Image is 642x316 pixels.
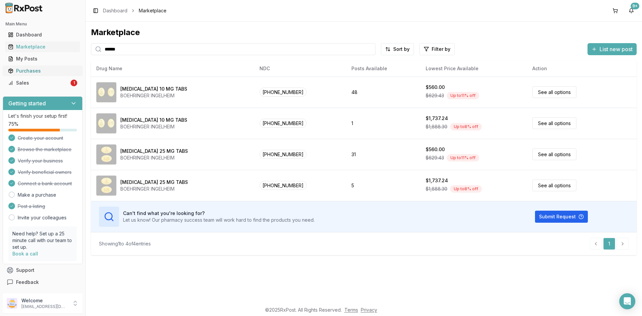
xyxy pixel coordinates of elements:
span: [PHONE_NUMBER] [259,119,307,128]
th: Action [527,61,637,77]
a: My Posts [5,53,80,65]
div: Open Intercom Messenger [619,293,635,309]
a: Make a purchase [18,192,56,198]
a: See all options [532,117,576,129]
span: 75 % [8,121,18,127]
a: See all options [532,148,576,160]
div: [MEDICAL_DATA] 25 MG TABS [120,148,188,154]
button: Purchases [3,66,83,76]
span: [PHONE_NUMBER] [259,150,307,159]
span: Feedback [16,279,39,286]
div: Sales [8,80,69,86]
nav: pagination [590,238,629,250]
a: Terms [344,307,358,313]
h3: Getting started [8,99,46,107]
span: Create your account [18,135,63,141]
div: [MEDICAL_DATA] 10 MG TABS [120,117,187,123]
span: Browse the marketplace [18,146,72,153]
a: Dashboard [103,7,127,14]
div: $1,737.24 [426,177,448,184]
button: My Posts [3,54,83,64]
div: Marketplace [8,43,77,50]
div: My Posts [8,56,77,62]
button: Dashboard [3,29,83,40]
span: Sort by [393,46,410,52]
span: Filter by [432,46,450,52]
div: BOEHRINGER INGELHEIM [120,92,187,99]
span: Verify your business [18,157,63,164]
button: List new post [587,43,637,55]
span: $629.43 [426,154,444,161]
a: Marketplace [5,41,80,53]
button: Filter by [419,43,455,55]
div: Purchases [8,68,77,74]
th: NDC [254,61,346,77]
span: [PHONE_NUMBER] [259,181,307,190]
img: Jardiance 10 MG TABS [96,113,116,133]
img: Jardiance 25 MG TABS [96,176,116,196]
p: Welcome [21,297,68,304]
span: Verify beneficial owners [18,169,72,176]
img: User avatar [7,298,17,309]
td: 31 [346,139,420,170]
div: BOEHRINGER INGELHEIM [120,186,188,192]
nav: breadcrumb [103,7,167,14]
a: 1 [603,238,615,250]
div: Dashboard [8,31,77,38]
a: Sales1 [5,77,80,89]
span: $1,888.30 [426,123,447,130]
span: Marketplace [139,7,167,14]
th: Posts Available [346,61,420,77]
div: $560.00 [426,84,445,91]
div: $560.00 [426,146,445,153]
span: List new post [600,45,633,53]
div: $1,737.24 [426,115,448,122]
span: [PHONE_NUMBER] [259,88,307,97]
img: RxPost Logo [3,3,45,13]
img: Jardiance 25 MG TABS [96,144,116,165]
p: [EMAIL_ADDRESS][DOMAIN_NAME] [21,304,68,309]
a: See all options [532,180,576,191]
div: BOEHRINGER INGELHEIM [120,154,188,161]
div: Up to 11 % off [447,92,479,99]
div: Marketplace [91,27,637,38]
a: See all options [532,86,576,98]
span: Post a listing [18,203,45,210]
h3: Can't find what you're looking for? [123,210,315,217]
img: Jardiance 10 MG TABS [96,82,116,102]
th: Lowest Price Available [420,61,527,77]
button: 9+ [626,5,637,16]
a: Dashboard [5,29,80,41]
button: Submit Request [535,211,588,223]
a: Purchases [5,65,80,77]
span: $629.43 [426,92,444,99]
th: Drug Name [91,61,254,77]
button: Support [3,264,83,276]
a: Book a call [12,251,38,256]
div: Up to 11 % off [447,154,479,162]
span: $1,888.30 [426,186,447,192]
a: Invite your colleagues [18,214,67,221]
td: 48 [346,77,420,108]
div: BOEHRINGER INGELHEIM [120,123,187,130]
a: Privacy [361,307,377,313]
button: Sales1 [3,78,83,88]
div: Up to 8 % off [450,185,482,193]
button: Sort by [381,43,414,55]
div: 1 [71,80,77,86]
td: 1 [346,108,420,139]
h2: Main Menu [5,21,80,27]
div: [MEDICAL_DATA] 10 MG TABS [120,86,187,92]
button: Marketplace [3,41,83,52]
div: 9+ [631,3,639,9]
a: List new post [587,46,637,53]
div: Up to 8 % off [450,123,482,130]
div: [MEDICAL_DATA] 25 MG TABS [120,179,188,186]
button: Feedback [3,276,83,288]
p: Let's finish your setup first! [8,113,77,119]
div: Showing 1 to 4 of 4 entries [99,240,151,247]
p: Need help? Set up a 25 minute call with our team to set up. [12,230,73,250]
td: 5 [346,170,420,201]
p: Let us know! Our pharmacy success team will work hard to find the products you need. [123,217,315,223]
span: Connect a bank account [18,180,72,187]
